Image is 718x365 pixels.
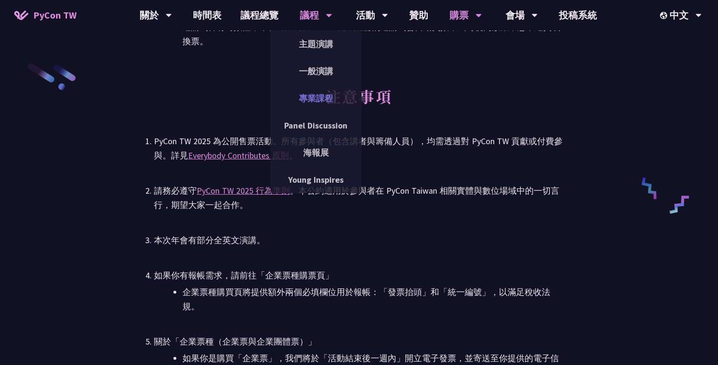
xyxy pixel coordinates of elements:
a: 主題演講 [270,33,362,55]
div: 請務必遵守 。本公約適用於參與者在 PyCon Taiwan 相關實體與數位場域中的一切言行，期望大家一起合作。 [154,184,564,212]
div: 本次年會有部分全英文演講。 [154,233,564,247]
img: Home icon of PyCon TW 2025 [14,10,29,20]
a: 海報展 [270,141,362,164]
a: Young Inspires [270,168,362,191]
li: 企業票種購買頁將提供額外兩個必填欄位用於報帳：「發票抬頭」和「統一編號」，以滿足稅收法規。 [182,285,564,314]
div: 關於「企業票種（企業票與企業團體票）」 [154,335,564,349]
a: PyCon TW [5,3,86,27]
img: Locale Icon [660,12,670,19]
span: PyCon TW [33,8,77,22]
a: Everybody Contributes 原則 [188,150,289,161]
a: 一般演講 [270,60,362,82]
a: PyCon TW 2025 行為準則 [197,185,290,196]
a: Panel Discussion [270,114,362,137]
div: PyCon TW 2025 為公開售票活動。所有參與者（包含講者與籌備人員），均需透過對 PyCon TW 貢獻或付費參與。詳見 。 [154,134,564,163]
div: 如果你有報帳需求，請前往「企業票種購票頁」 [154,268,564,283]
a: 專業課程 [270,87,362,109]
h2: 注意事項 [154,77,564,129]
